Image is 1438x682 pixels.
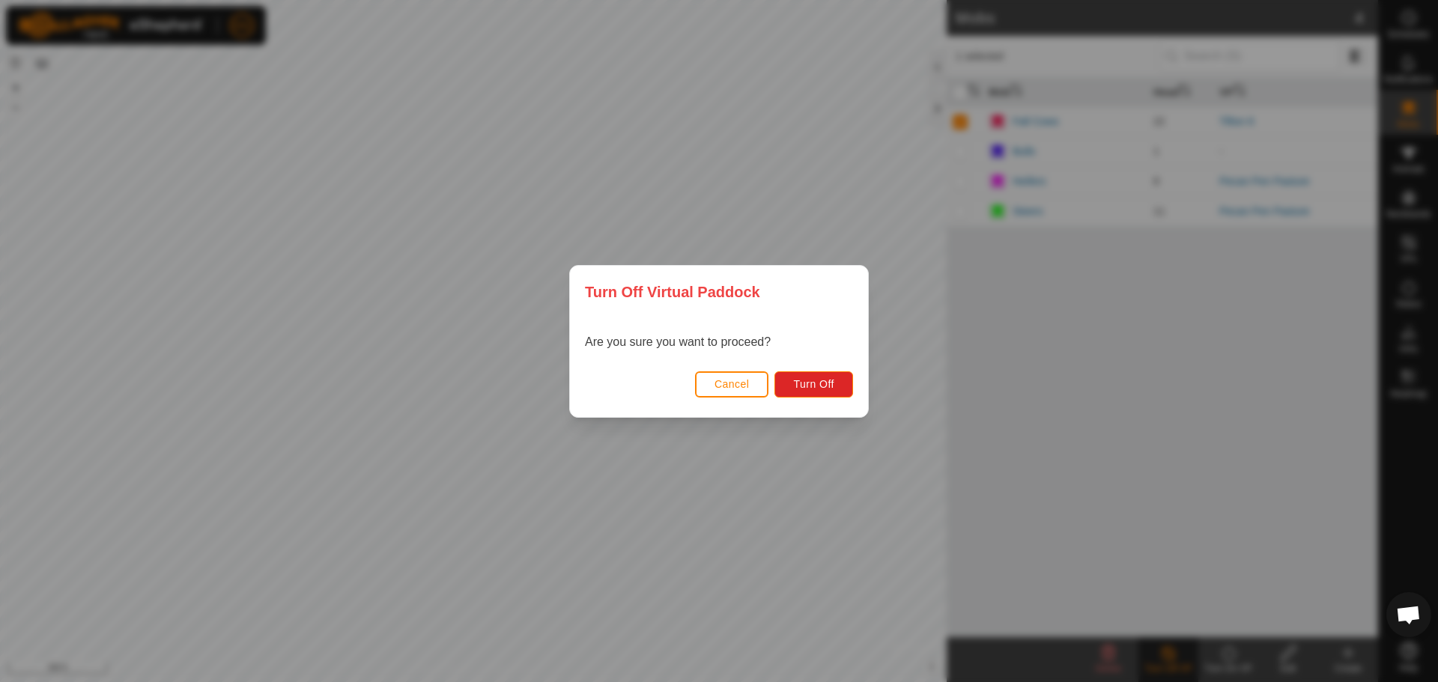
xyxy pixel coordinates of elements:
[793,378,834,390] span: Turn Off
[585,333,771,351] p: Are you sure you want to proceed?
[774,371,853,397] button: Turn Off
[1386,592,1431,637] a: Open chat
[585,281,760,303] span: Turn Off Virtual Paddock
[695,371,769,397] button: Cancel
[715,378,750,390] span: Cancel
